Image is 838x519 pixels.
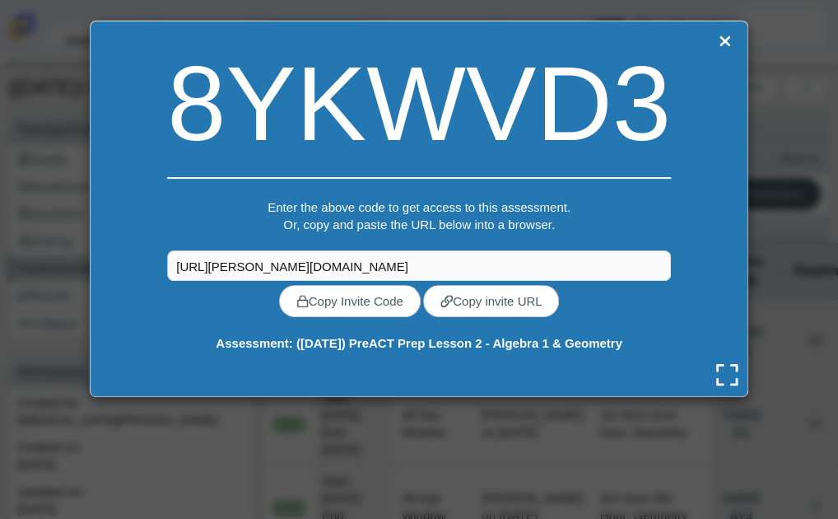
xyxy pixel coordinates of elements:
[423,285,559,317] a: Copy invite URL
[167,199,671,250] div: Enter the above code to get access to this assessment. Or, copy and paste the URL below into a br...
[167,30,671,177] div: 8YKWVD3
[279,285,421,317] a: Copy Invite Code
[714,30,735,53] a: Close
[216,336,622,350] b: Assessment: ([DATE]) PreACT Prep Lesson 2 - Algebra 1 & Geometry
